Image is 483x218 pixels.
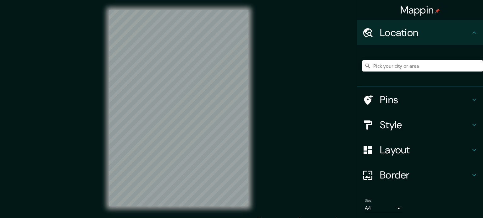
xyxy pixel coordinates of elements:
[380,26,470,39] h4: Location
[365,203,402,213] div: A4
[357,20,483,45] div: Location
[362,60,483,72] input: Pick your city or area
[380,144,470,156] h4: Layout
[380,93,470,106] h4: Pins
[357,112,483,137] div: Style
[357,137,483,162] div: Layout
[435,8,440,13] img: pin-icon.png
[357,87,483,112] div: Pins
[365,198,371,203] label: Size
[380,169,470,181] h4: Border
[380,119,470,131] h4: Style
[109,10,248,206] canvas: Map
[400,4,440,16] h4: Mappin
[357,162,483,188] div: Border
